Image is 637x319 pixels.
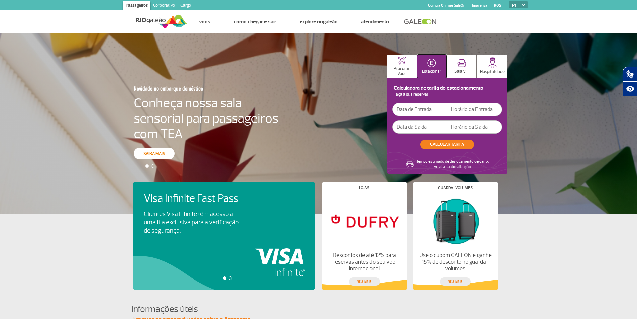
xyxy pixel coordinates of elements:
p: Clientes Visa Infinite têm acesso a uma fila exclusiva para a verificação de segurança. [144,210,239,235]
button: Abrir tradutor de língua de sinais. [623,67,637,82]
p: Hospitalidade [480,69,505,74]
a: Saiba mais [134,148,175,159]
a: Como chegar e sair [234,18,276,25]
h4: Calculadora de tarifa do estacionamento [392,86,502,90]
button: Hospitalidade [477,55,507,78]
a: Voos [199,18,210,25]
a: Atendimento [361,18,389,25]
h4: Conheça nossa sala sensorial para passageiros com TEA [134,95,278,142]
img: vipRoom.svg [457,59,466,67]
input: Data da Saída [392,120,447,134]
a: Cargo [178,1,194,11]
p: Descontos de até 12% para reservas antes do seu voo internacional [328,252,401,272]
button: CALCULAR TARIFA [420,140,474,149]
input: Horário da Saída [447,120,502,134]
div: Plugin de acessibilidade da Hand Talk. [623,67,637,96]
p: Procurar Voos [390,66,413,76]
button: Abrir recursos assistivos. [623,82,637,96]
p: Sala VIP [454,69,469,74]
h3: Novidade no embarque doméstico [134,81,245,95]
a: Explore RIOgaleão [300,18,338,25]
img: hospitality.svg [487,57,498,68]
button: Procurar Voos [387,55,416,78]
a: Compra On-line GaleOn [428,3,465,8]
a: Imprensa [472,3,487,8]
img: Lojas [328,195,401,247]
p: Tempo estimado de deslocamento de carro: Ative a sua localização [416,159,489,170]
img: carParkingHomeActive.svg [427,59,436,67]
button: Estacionar [417,55,446,78]
p: Estacionar [422,69,441,74]
a: Corporativo [150,1,178,11]
button: Sala VIP [447,55,476,78]
img: Guarda-volumes [419,195,492,247]
input: Data de Entrada [392,103,447,116]
img: airplaneHome.svg [398,57,406,65]
h4: Guarda-volumes [438,186,473,190]
h4: Visa Infinite Fast Pass [144,192,250,205]
input: Horário da Entrada [447,103,502,116]
a: veja mais [349,277,380,286]
a: RQS [494,3,501,8]
p: Faça a sua reserva! [392,93,502,96]
a: Passageiros [123,1,150,11]
p: Use o cupom GALEON e ganhe 15% de desconto no guarda-volumes [419,252,492,272]
h4: Lojas [359,186,369,190]
a: Visa Infinite Fast PassClientes Visa Infinite têm acesso a uma fila exclusiva para a verificação ... [144,192,304,235]
h4: Informações úteis [131,303,506,315]
a: veja mais [440,277,471,286]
